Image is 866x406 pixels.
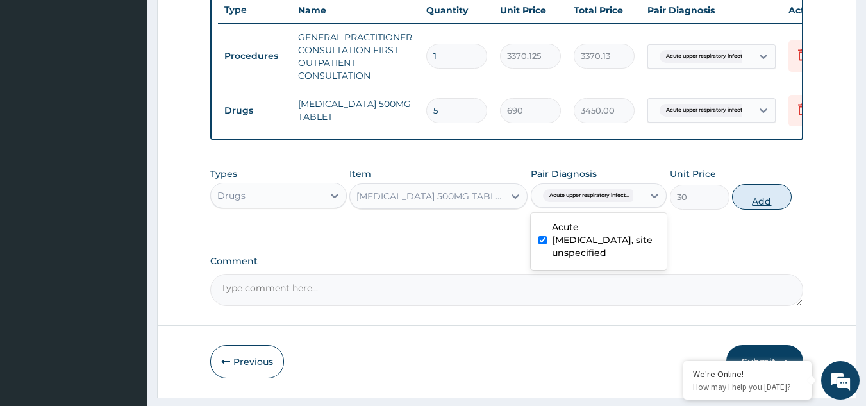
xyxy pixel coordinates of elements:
div: Chat with us now [67,72,215,89]
td: GENERAL PRACTITIONER CONSULTATION FIRST OUTPATIENT CONSULTATION [292,24,420,89]
textarea: Type your message and hit 'Enter' [6,270,244,315]
button: Submit [726,345,803,378]
td: Procedures [218,44,292,68]
label: Comment [210,256,804,267]
span: Acute upper respiratory infect... [543,189,636,202]
td: [MEDICAL_DATA] 500MG TABLET [292,91,420,130]
span: Acute upper respiratory infect... [660,50,753,63]
span: Acute upper respiratory infect... [660,104,753,117]
label: Item [349,167,371,180]
label: Unit Price [670,167,716,180]
span: We're online! [74,121,177,251]
button: Add [732,184,792,210]
label: Types [210,169,237,180]
p: How may I help you today? [693,382,802,393]
label: Acute [MEDICAL_DATA], site unspecified [552,221,660,259]
button: Previous [210,345,284,378]
div: [MEDICAL_DATA] 500MG TABLET [356,190,505,203]
img: d_794563401_company_1708531726252_794563401 [24,64,52,96]
td: Drugs [218,99,292,123]
div: Drugs [217,189,246,202]
div: Minimize live chat window [210,6,241,37]
label: Pair Diagnosis [531,167,597,180]
div: We're Online! [693,368,802,380]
